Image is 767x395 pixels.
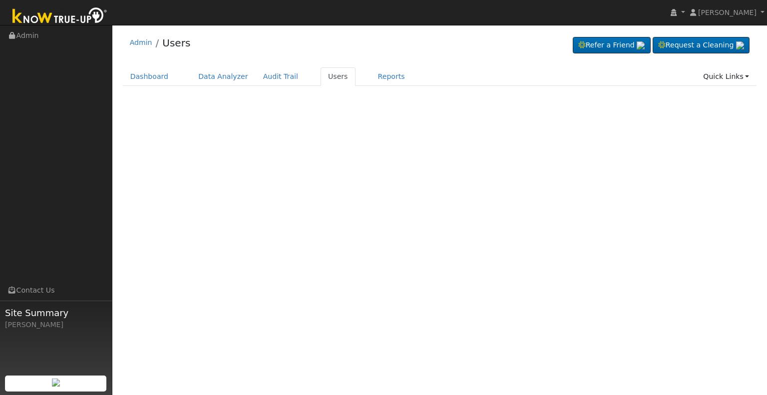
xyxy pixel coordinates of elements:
img: Know True-Up [7,5,112,28]
a: Users [162,37,190,49]
a: Admin [130,38,152,46]
a: Reports [371,67,412,86]
a: Quick Links [696,67,757,86]
div: [PERSON_NAME] [5,320,107,330]
span: [PERSON_NAME] [698,8,757,16]
a: Request a Cleaning [653,37,750,54]
a: Users [321,67,356,86]
a: Dashboard [123,67,176,86]
img: retrieve [637,41,645,49]
a: Audit Trail [256,67,306,86]
img: retrieve [52,379,60,387]
a: Refer a Friend [573,37,651,54]
a: Data Analyzer [191,67,256,86]
img: retrieve [736,41,744,49]
span: Site Summary [5,306,107,320]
